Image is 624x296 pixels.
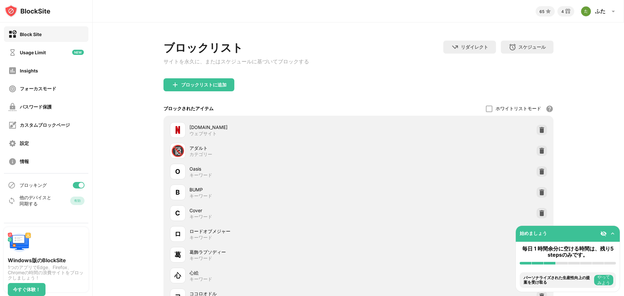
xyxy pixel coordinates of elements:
img: password-protection-off.svg [8,103,17,111]
div: 始めましょう [520,230,547,237]
div: 65 [539,9,544,14]
div: 1つのアプリでEdge、Firefox、Chromeの時間の浪費サイトをブロックしましょう！ [8,265,84,280]
div: ブロックリストに追加 [181,82,227,87]
div: カスタムブロックページ [20,122,70,128]
div: 有効 [74,199,81,203]
div: ふた [595,8,605,15]
div: キーワード [189,193,212,199]
div: キーワード [189,172,212,178]
div: パーソナライズされた生産性向上の提案を受け取る [524,276,592,285]
img: reward-small.svg [564,7,572,15]
img: blocking-icon.svg [8,181,16,189]
div: 今すぐ体験！ [13,287,40,292]
div: 心絵 [189,269,358,276]
img: about-off.svg [8,158,17,166]
div: スケジュール [518,44,546,50]
div: Cover [189,207,358,214]
div: キーワード [189,255,212,261]
div: パスワード保護 [20,104,52,110]
img: block-on.svg [8,30,17,38]
img: focus-off.svg [8,85,17,93]
div: ロードオブメジャー [189,228,358,235]
img: time-usage-off.svg [8,48,17,57]
img: ACg8ocKLom8SWN1zz3Z9vDp3RFrVKosB7OIFPkkhxuweieYG=s96-c [581,6,591,17]
div: Usage Limit [20,50,46,55]
div: アダルト [189,145,358,151]
div: ブロックされたアイテム [163,106,214,112]
div: Insights [20,68,38,73]
div: Oasis [189,165,358,172]
div: 心 [175,271,181,280]
img: new-icon.svg [72,50,84,55]
div: ブロックリスト [163,41,309,56]
div: リダイレクト [461,44,488,50]
div: 設定 [20,140,29,147]
div: C [175,208,180,218]
div: BUMP [189,186,358,193]
div: 情報 [20,159,29,165]
img: eye-not-visible.svg [600,230,607,237]
img: omni-setup-toggle.svg [609,230,616,237]
div: キーワード [189,235,212,240]
div: 4 [561,9,564,14]
img: customize-block-page-off.svg [8,121,17,129]
img: favicons [174,126,182,134]
img: points-small.svg [544,7,552,15]
img: sync-icon.svg [8,197,16,205]
img: logo-blocksite.svg [5,5,50,18]
div: Windows版のBlockSite [8,257,84,264]
div: 🔞 [171,144,185,158]
div: キーワード [189,214,212,220]
div: キーワード [189,276,212,282]
img: insights-off.svg [8,67,17,75]
div: ウェブサイト [189,131,217,136]
div: 毎日 1 時間余分に空ける時間は、残り5 stepsのみです。 [520,246,616,258]
img: settings-off.svg [8,139,17,148]
div: [DOMAIN_NAME] [189,124,358,131]
div: ホワイトリストモード [496,106,541,112]
img: push-desktop.svg [8,231,31,254]
div: カテゴリー [189,151,212,157]
div: フォーカスモード [20,86,56,92]
div: ブロッキング [19,182,47,188]
div: Block Site [20,32,42,37]
div: ロ [175,229,181,239]
button: やってみよう [594,275,613,285]
div: 他のデバイスと同期する [19,195,53,207]
div: サイトを永久に、またはスケジュールに基づいてブロックする [163,58,309,65]
div: 葛飾ラプソディー [189,249,358,255]
div: 葛 [175,250,181,260]
div: O [175,167,180,176]
div: B [175,187,180,197]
